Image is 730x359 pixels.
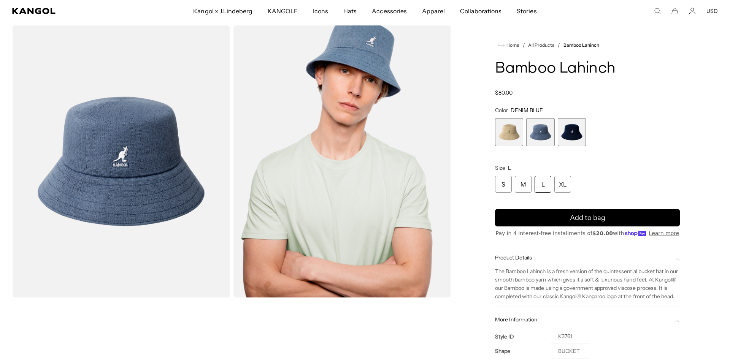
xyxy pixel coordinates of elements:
span: Add to bag [570,213,605,223]
div: 3 of 3 [558,118,586,146]
td: K3761 [551,329,590,344]
a: Account [689,8,696,14]
span: $80.00 [495,89,513,96]
label: BEIGE [495,118,523,146]
button: USD [706,8,718,14]
span: Home [505,43,519,48]
span: L [508,164,511,171]
div: S [495,176,512,193]
span: Product Details [495,254,671,261]
span: DENIM BLUE [511,107,543,114]
th: Shape [495,344,551,359]
span: Size [495,164,505,171]
span: Color [495,107,508,114]
p: The Bamboo Lahinch is a fresh version of the quintessential bucket hat in our smooth bamboo yarn ... [495,267,680,300]
button: Add to bag [495,209,680,226]
button: Cart [671,8,678,14]
li: / [554,41,560,50]
span: More Information [495,316,671,323]
div: 2 of 3 [526,118,554,146]
product-gallery: Gallery Viewer [12,25,451,297]
summary: Search here [654,8,661,14]
li: / [519,41,525,50]
div: 1 of 3 [495,118,523,146]
th: Style ID [495,329,551,344]
nav: breadcrumbs [495,41,680,50]
td: BUCKET [551,344,590,359]
label: DARK BLUE [558,118,586,146]
div: L [535,176,551,193]
a: Bamboo Lahinch [563,43,599,48]
div: M [515,176,532,193]
a: All Products [528,43,554,48]
label: DENIM BLUE [526,118,554,146]
a: Home [498,42,519,49]
h1: Bamboo Lahinch [495,60,680,77]
img: color-denim-blue [12,25,230,297]
div: XL [554,176,571,193]
a: Kangol [12,8,128,14]
img: denim-blue [233,25,451,297]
